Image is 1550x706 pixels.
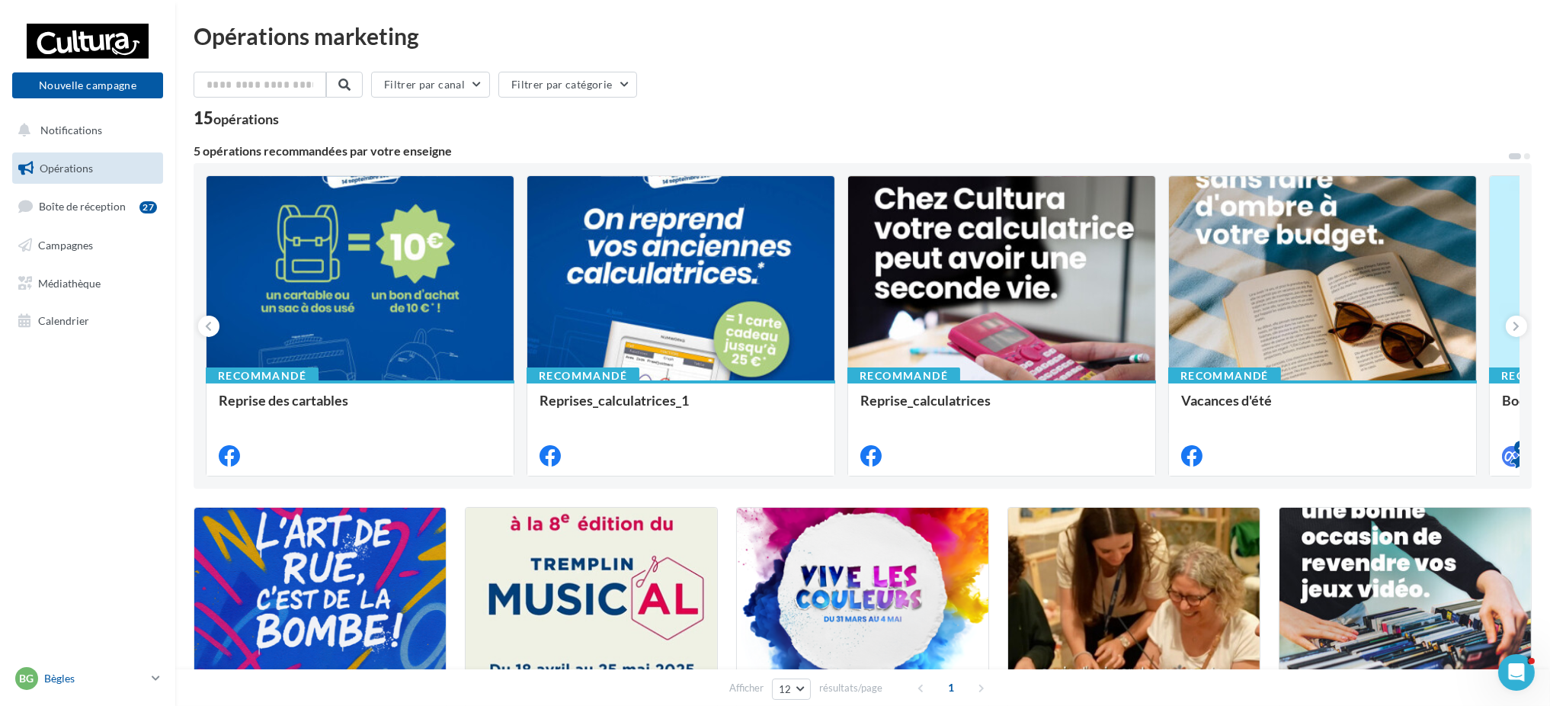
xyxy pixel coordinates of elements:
[1514,441,1528,454] div: 4
[9,190,166,223] a: Boîte de réception27
[194,110,279,127] div: 15
[12,72,163,98] button: Nouvelle campagne
[44,671,146,686] p: Bègles
[39,200,126,213] span: Boîte de réception
[38,276,101,289] span: Médiathèque
[860,393,1143,423] div: Reprise_calculatrices
[20,671,34,686] span: Bg
[139,201,157,213] div: 27
[498,72,637,98] button: Filtrer par catégorie
[1498,654,1535,691] iframe: Intercom live chat
[40,124,102,136] span: Notifications
[40,162,93,175] span: Opérations
[371,72,490,98] button: Filtrer par canal
[779,683,792,695] span: 12
[819,681,882,695] span: résultats/page
[729,681,764,695] span: Afficher
[194,24,1532,47] div: Opérations marketing
[772,679,811,700] button: 12
[540,393,822,423] div: Reprises_calculatrices_1
[9,114,160,146] button: Notifications
[527,367,639,384] div: Recommandé
[9,268,166,300] a: Médiathèque
[12,664,163,693] a: Bg Bègles
[847,367,960,384] div: Recommandé
[219,393,501,423] div: Reprise des cartables
[194,145,1507,157] div: 5 opérations recommandées par votre enseigne
[1181,393,1464,423] div: Vacances d'été
[9,229,166,262] a: Campagnes
[38,239,93,252] span: Campagnes
[38,314,89,327] span: Calendrier
[1168,367,1281,384] div: Recommandé
[939,676,963,700] span: 1
[213,112,279,126] div: opérations
[9,152,166,185] a: Opérations
[206,367,319,384] div: Recommandé
[9,305,166,337] a: Calendrier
